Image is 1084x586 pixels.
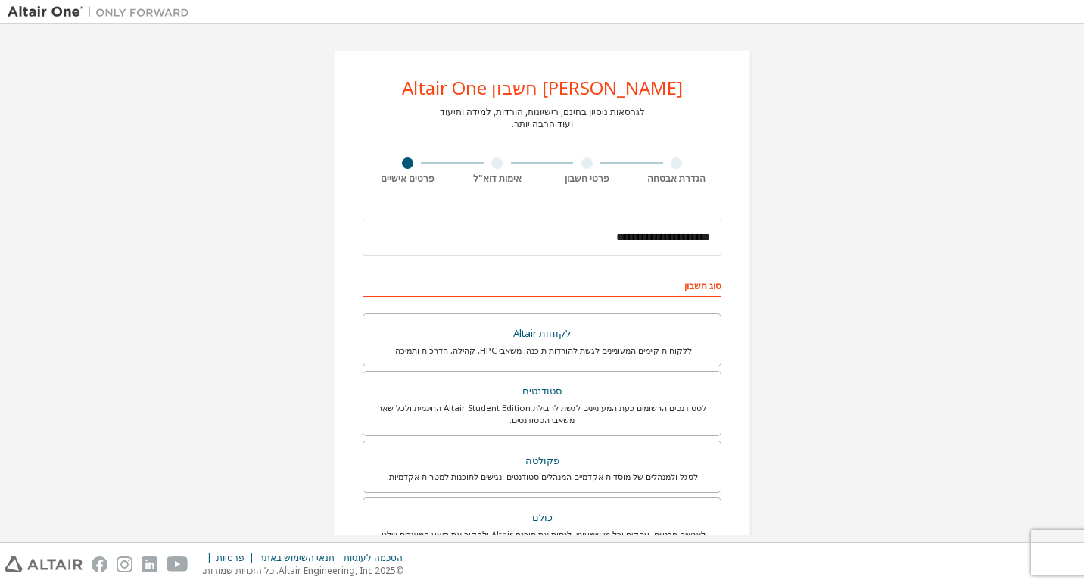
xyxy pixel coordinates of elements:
img: facebook.svg [92,556,107,572]
div: סטודנטים [372,381,712,402]
div: ללקוחות קיימים המעוניינים לגשת להורדות תוכנה, משאבי HPC, קהילה, הדרכות ותמיכה. [372,344,712,357]
div: כולם [372,507,712,528]
img: altair_logo.svg [5,556,83,572]
div: אימות דוא"ל [453,173,543,185]
div: [PERSON_NAME] חשבון Altair One [402,79,683,97]
div: לקוחות Altair [372,323,712,344]
div: לסגל ולמנהלים של מוסדות אקדמיים המנהלים סטודנטים ונגישים לתוכנות למטרות אקדמיות. [372,471,712,483]
div: לאנשים פרטיים, עסקים וכל מי שמעוניין לנסות את תוכנת Altair ולחקור את היצע המוצרים שלנו. [372,528,712,541]
div: תנאי השימוש באתר [245,552,335,564]
p: © [202,564,404,577]
img: youtube.svg [167,556,188,572]
div: הסכמה לעוגיות [335,552,403,564]
div: פרטים אישיים [363,173,453,185]
div: פרטיות [202,552,245,564]
div: לגרסאות ניסיון בחינם, רישיונות, הורדות, למידה ותיעוד ועוד הרבה יותר. [440,106,645,130]
img: linkedin.svg [142,556,157,572]
img: instagram.svg [117,556,132,572]
img: Altair One [8,5,197,20]
div: הגדרת אבטחה [632,173,722,185]
div: פרטי חשבון [542,173,632,185]
div: לסטודנטים הרשומים כעת המעוניינים לגשת לחבילת Altair Student Edition החינמית ולכל שאר משאבי הסטודנ... [372,402,712,426]
div: פקולטה [372,450,712,472]
font: 2025 Altair Engineering, Inc. כל הזכויות שמורות. [202,564,396,577]
div: סוג חשבון [363,273,721,297]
